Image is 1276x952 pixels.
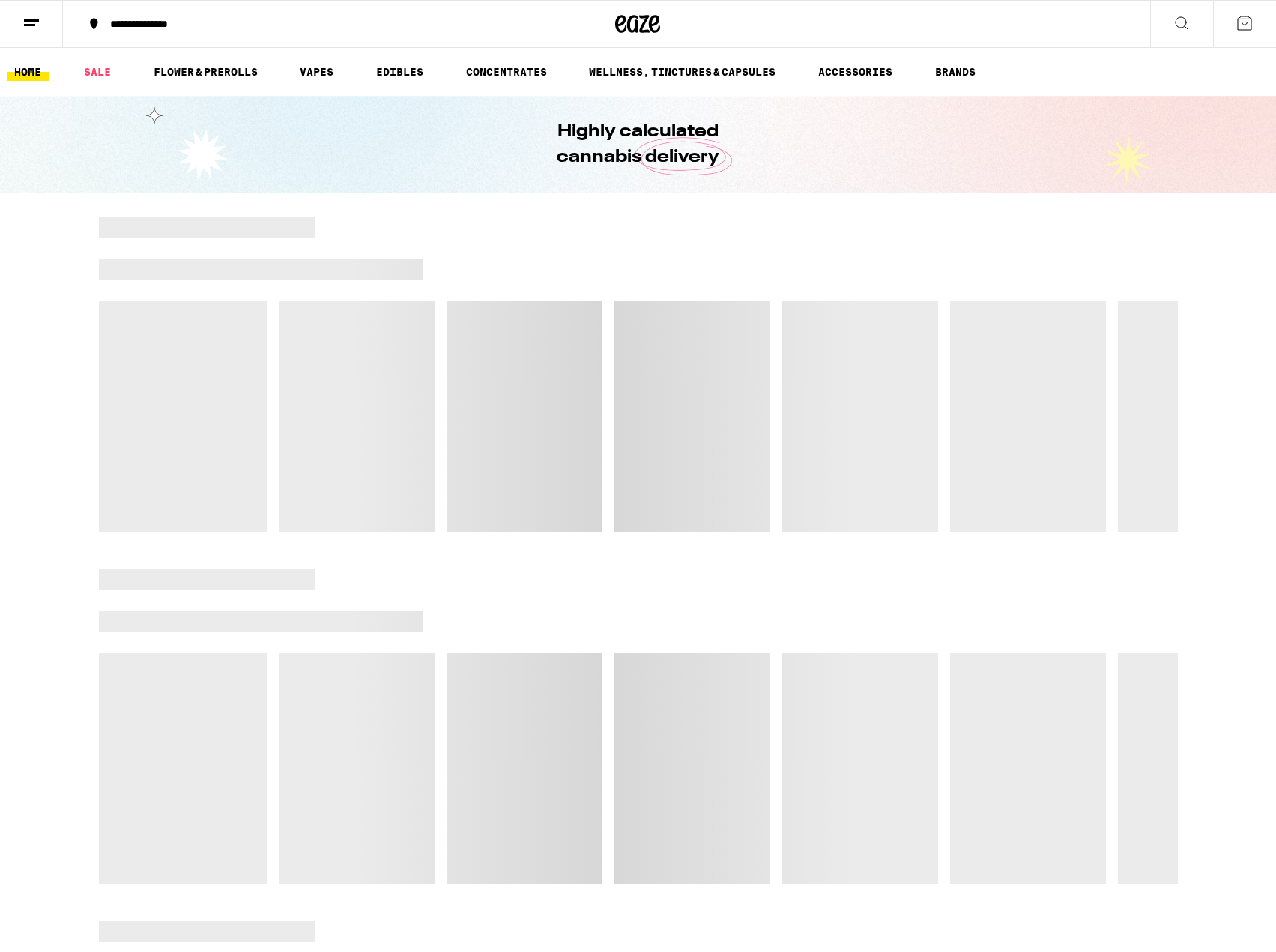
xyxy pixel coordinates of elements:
a: ACCESSORIES [811,63,900,81]
a: VAPES [292,63,341,81]
a: CONCENTRATES [459,63,554,81]
h1: Highly calculated cannabis delivery [515,119,762,170]
a: SALE [76,63,118,81]
a: HOME [7,63,49,81]
a: FLOWER & PREROLLS [146,63,265,81]
a: EDIBLES [369,63,431,81]
a: WELLNESS, TINCTURES & CAPSULES [581,63,783,81]
a: BRANDS [928,63,983,81]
